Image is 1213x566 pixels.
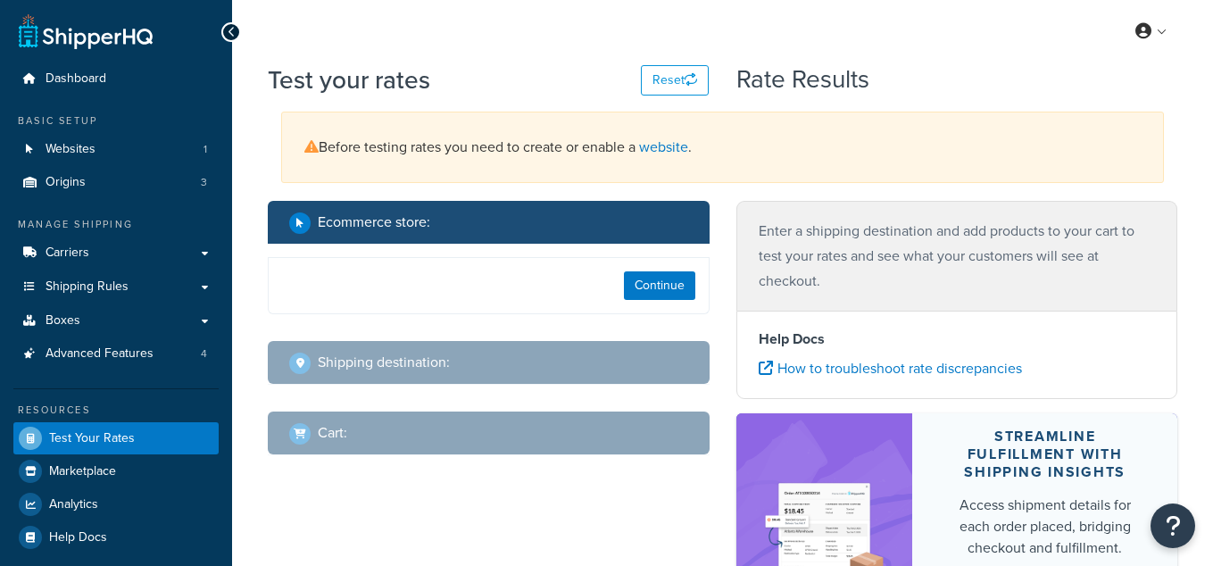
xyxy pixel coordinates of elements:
a: Analytics [13,488,219,520]
span: Dashboard [46,71,106,87]
h2: Cart : [318,425,347,441]
div: Streamline Fulfillment with Shipping Insights [955,428,1134,481]
a: Test Your Rates [13,422,219,454]
span: Analytics [49,497,98,512]
span: Shipping Rules [46,279,129,295]
h1: Test your rates [268,62,430,97]
span: Carriers [46,246,89,261]
span: Marketplace [49,464,116,479]
button: Continue [624,271,695,300]
span: Test Your Rates [49,431,135,446]
a: website [639,137,688,157]
span: 4 [201,346,207,362]
span: Advanced Features [46,346,154,362]
span: Boxes [46,313,80,329]
h2: Shipping destination : [318,354,450,370]
span: 1 [204,142,207,157]
a: Dashboard [13,62,219,96]
a: Carriers [13,237,219,270]
p: Enter a shipping destination and add products to your cart to test your rates and see what your c... [759,219,1156,294]
div: Basic Setup [13,113,219,129]
div: Resources [13,403,219,418]
a: Help Docs [13,521,219,554]
h4: Help Docs [759,329,1156,350]
a: Origins3 [13,166,219,199]
a: Marketplace [13,455,219,487]
div: Before testing rates you need to create or enable a . [281,112,1164,183]
a: Advanced Features4 [13,337,219,370]
li: Origins [13,166,219,199]
a: How to troubleshoot rate discrepancies [759,358,1022,379]
a: Websites1 [13,133,219,166]
button: Open Resource Center [1151,504,1195,548]
h2: Rate Results [736,66,869,94]
span: Origins [46,175,86,190]
button: Reset [641,65,709,96]
a: Boxes [13,304,219,337]
a: Shipping Rules [13,271,219,304]
span: Help Docs [49,530,107,545]
span: Websites [46,142,96,157]
div: Manage Shipping [13,217,219,232]
li: Websites [13,133,219,166]
span: 3 [201,175,207,190]
div: Access shipment details for each order placed, bridging checkout and fulfillment. [955,495,1134,559]
h2: Ecommerce store : [318,214,430,230]
li: Advanced Features [13,337,219,370]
